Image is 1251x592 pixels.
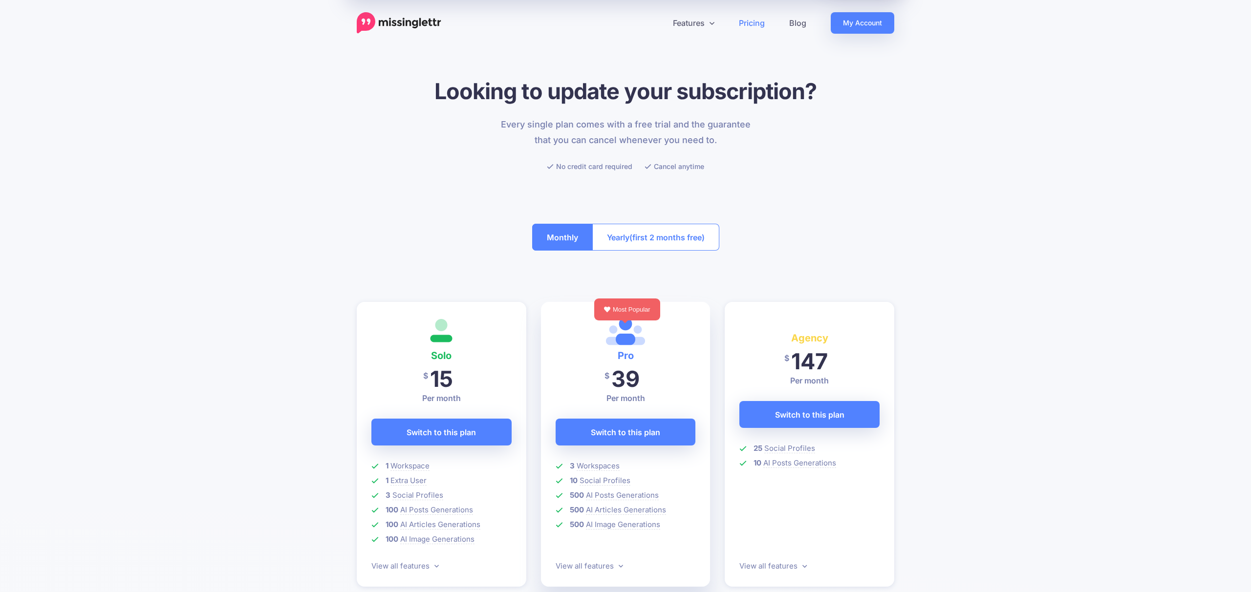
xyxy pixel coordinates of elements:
[591,424,660,440] span: Switch to this plan
[386,505,398,514] b: 100
[577,461,620,471] span: Workspaces
[371,419,512,445] a: Switch to this plan
[754,458,761,467] b: 10
[739,330,880,346] h4: Agency
[831,12,894,34] a: My Account
[754,444,762,453] b: 25
[777,12,819,34] a: Blog
[570,505,584,514] b: 500
[727,12,777,34] a: Pricing
[594,298,660,320] div: Most Popular
[570,476,578,485] b: 10
[386,490,390,500] b: 3
[791,348,828,375] span: 147
[629,230,705,245] span: (first 2 months free)
[645,160,704,172] li: Cancel anytime
[386,534,398,544] b: 100
[532,224,593,251] button: Monthly
[357,78,894,105] h1: Looking to update your subscription?
[586,520,660,529] span: AI Image Generations
[400,520,480,529] span: AI Articles Generations
[763,458,836,468] span: AI Posts Generations
[570,490,584,500] b: 500
[739,401,880,428] a: Switch to this plan
[556,348,696,363] h4: Pro
[357,12,441,34] a: Home
[739,375,880,386] p: Per month
[739,561,807,571] a: View all features
[775,407,844,423] span: Switch to this plan
[407,424,476,440] span: Switch to this plan
[570,520,584,529] b: 500
[430,365,453,392] span: 15
[586,490,659,500] span: AI Posts Generations
[580,476,630,486] span: Social Profiles
[556,419,696,445] a: Switch to this plan
[611,365,640,392] span: 39
[386,520,398,529] b: 100
[570,461,575,470] b: 3
[390,476,427,486] span: Extra User
[371,392,512,404] p: Per month
[390,461,430,471] span: Workspace
[400,505,473,515] span: AI Posts Generations
[556,392,696,404] p: Per month
[547,160,632,172] li: No credit card required
[371,561,439,571] a: View all features
[495,117,756,148] p: Every single plan comes with a free trial and the guarantee that you can cancel whenever you need...
[661,12,727,34] a: Features
[392,490,443,500] span: Social Profiles
[586,505,666,515] span: AI Articles Generations
[764,444,815,453] span: Social Profiles
[400,534,475,544] span: AI Image Generations
[592,224,719,251] button: Yearly(first 2 months free)
[371,348,512,363] h4: Solo
[604,365,609,387] span: $
[386,461,388,470] b: 1
[784,347,789,369] span: $
[556,561,623,571] a: View all features
[386,476,388,485] b: 1
[423,365,428,387] span: $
